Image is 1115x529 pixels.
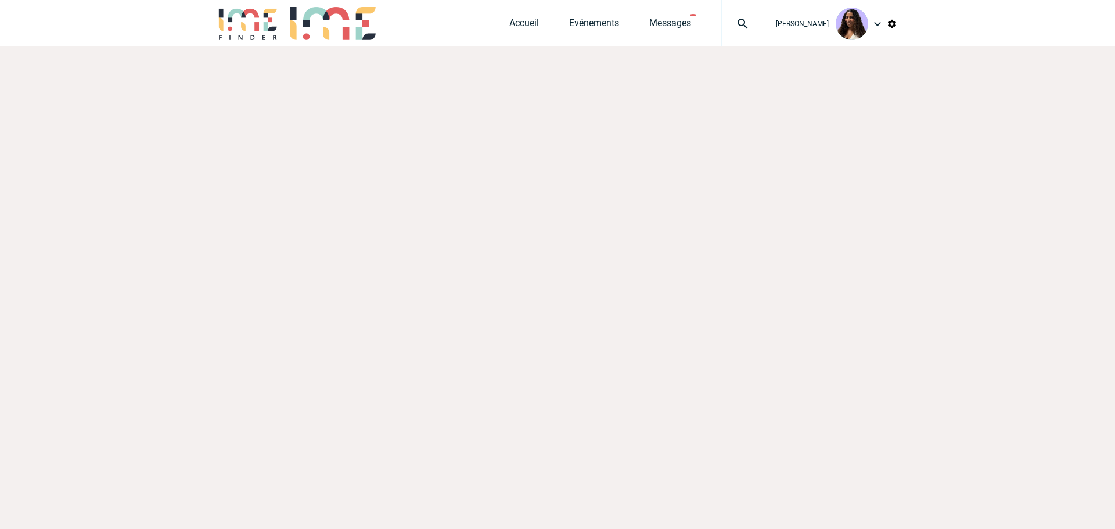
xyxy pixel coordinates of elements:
[776,20,829,28] span: [PERSON_NAME]
[218,7,278,40] img: IME-Finder
[649,17,691,34] a: Messages
[836,8,868,40] img: 131234-0.jpg
[569,17,619,34] a: Evénements
[509,17,539,34] a: Accueil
